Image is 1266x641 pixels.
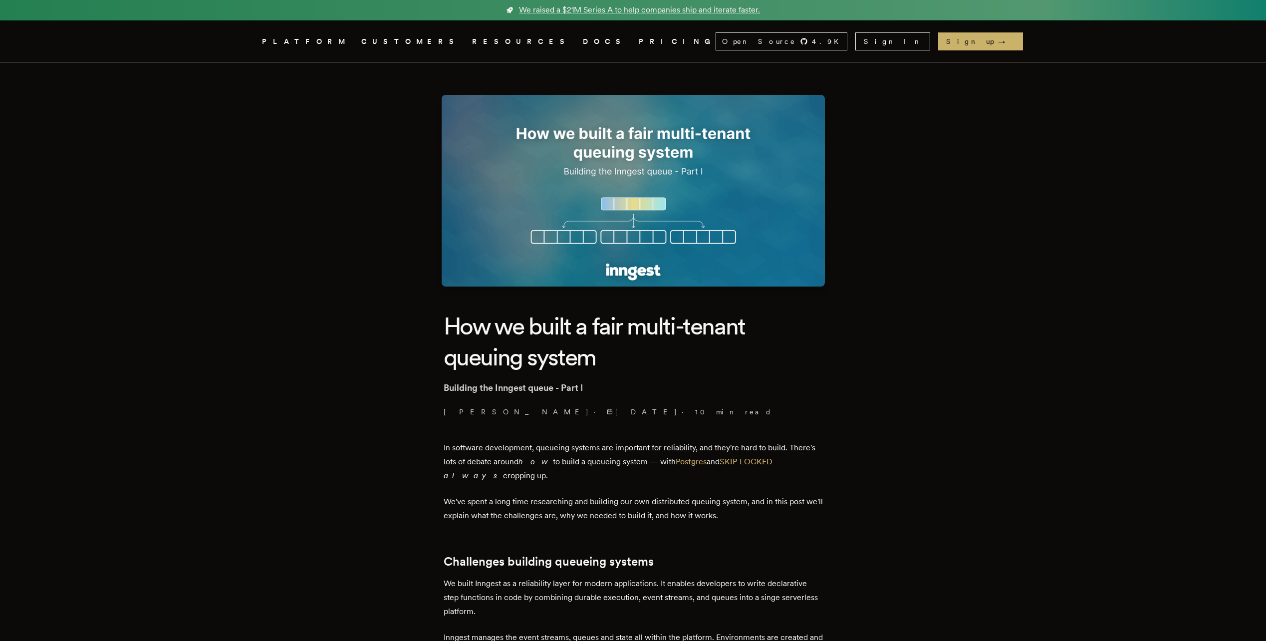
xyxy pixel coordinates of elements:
span: → [998,36,1015,46]
p: · · [444,407,823,417]
a: Sign In [855,32,930,50]
nav: Global [234,20,1032,62]
a: CUSTOMERS [361,35,460,48]
span: Open Source [722,36,796,46]
h1: How we built a fair multi-tenant queuing system [444,311,823,373]
a: PRICING [639,35,716,48]
button: RESOURCES [472,35,571,48]
a: DOCS [583,35,627,48]
button: PLATFORM [262,35,349,48]
p: Building the Inngest queue - Part I [444,381,823,395]
a: Postgres [676,457,707,466]
h2: Challenges building queueing systems [444,555,823,569]
a: Sign up [938,32,1023,50]
em: how [518,457,553,466]
p: We've spent a long time researching and building our own distributed queuing system, and in this ... [444,495,823,523]
p: In software development, queueing systems are important for reliability, and they're hard to buil... [444,441,823,483]
img: Featured image for How we built a fair multi-tenant queuing system blog post [442,95,825,287]
a: [PERSON_NAME] [444,407,589,417]
a: SKIP LOCKED [720,457,772,466]
span: We raised a $21M Series A to help companies ship and iterate faster. [519,4,760,16]
span: 10 min read [695,407,772,417]
span: [DATE] [607,407,678,417]
p: We built Inngest as a reliability layer for modern applications. It enables developers to write d... [444,577,823,619]
span: 4.9 K [812,36,845,46]
em: always [444,471,503,480]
